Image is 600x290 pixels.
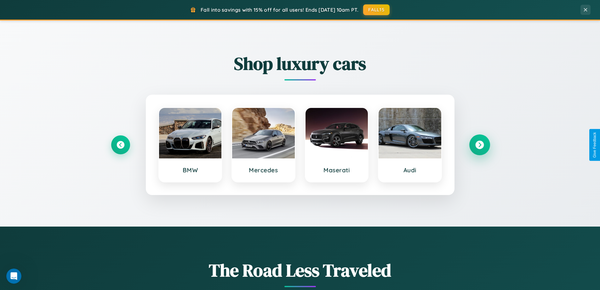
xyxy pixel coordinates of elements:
[201,7,358,13] span: Fall into savings with 15% off for all users! Ends [DATE] 10am PT.
[111,51,489,76] h2: Shop luxury cars
[238,166,289,174] h3: Mercedes
[111,258,489,282] h1: The Road Less Traveled
[385,166,435,174] h3: Audi
[6,269,21,284] iframe: Intercom live chat
[363,4,390,15] button: FALL15
[592,132,597,158] div: Give Feedback
[165,166,215,174] h3: BMW
[312,166,362,174] h3: Maserati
